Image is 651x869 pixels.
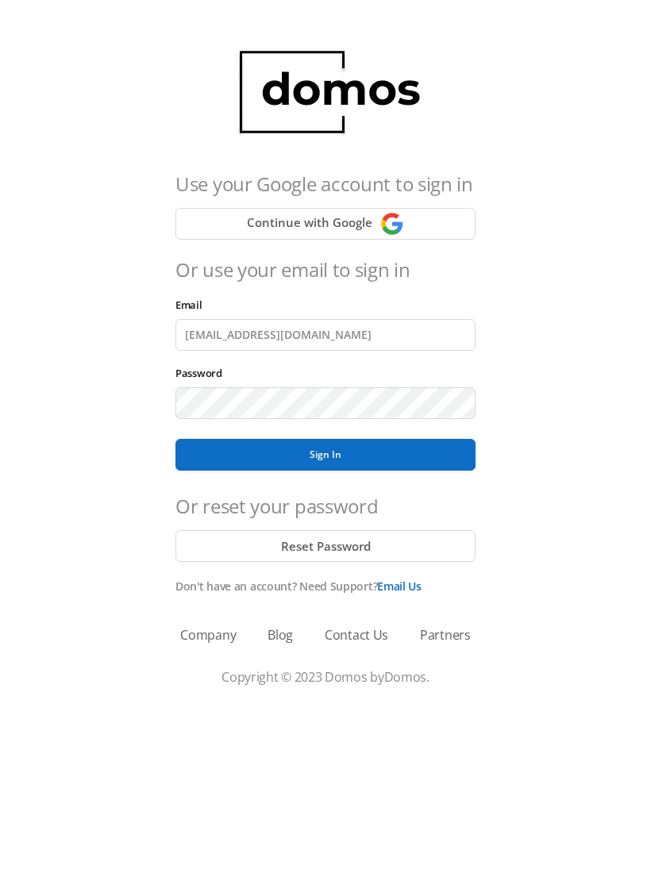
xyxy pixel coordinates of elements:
[175,298,210,312] label: Email
[175,366,230,380] label: Password
[223,32,429,154] img: domos
[420,625,471,644] a: Partners
[175,256,476,284] h4: Or use your email to sign in
[175,530,476,562] button: Reset Password
[325,625,388,644] a: Contact Us
[268,625,293,644] a: Blog
[175,208,476,240] button: Continue with Google
[175,578,476,594] p: Don't have an account? Need Support?
[40,667,611,686] p: Copyright © 2023 Domos by .
[380,212,404,236] img: Continue with Google
[180,625,236,644] a: Company
[175,387,476,419] input: Password
[377,579,422,594] a: Email Us
[175,492,476,521] h4: Or reset your password
[384,668,427,686] a: Domos
[175,319,476,351] input: Email
[175,170,476,198] h4: Use your Google account to sign in
[175,439,476,471] button: Sign In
